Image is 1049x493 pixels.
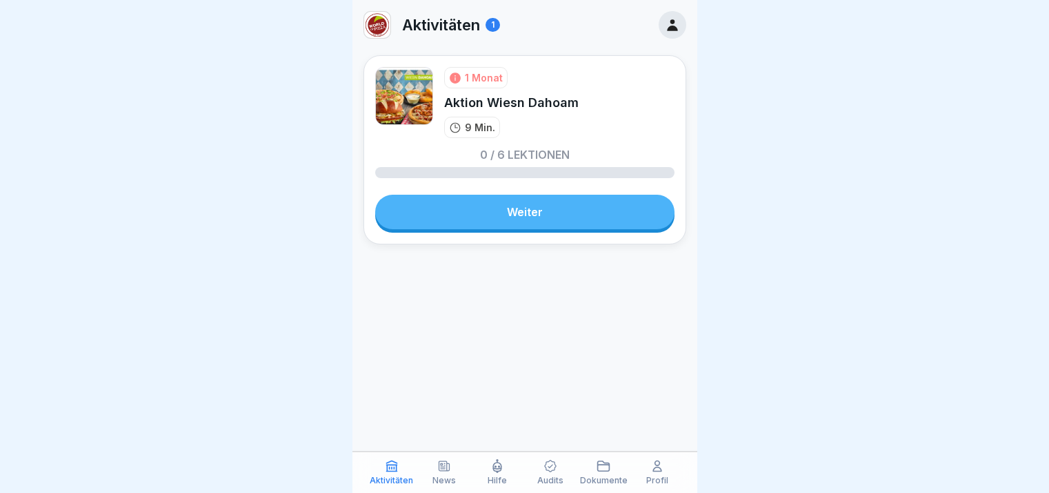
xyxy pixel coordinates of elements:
img: tlfwtewhtshhigq7h0svolsu.png [375,67,433,125]
p: Profil [646,476,668,485]
div: 1 [486,18,500,32]
p: Hilfe [488,476,507,485]
a: Weiter [375,195,675,229]
p: Dokumente [580,476,628,485]
p: Aktivitäten [402,16,480,34]
div: 1 Monat [465,70,503,85]
p: Aktivitäten [370,476,413,485]
div: Aktion Wiesn Dahoam [444,94,579,111]
p: Audits [537,476,563,485]
p: News [432,476,456,485]
img: wpjn4gtn6o310phqx1r289if.png [364,12,390,38]
p: 0 / 6 Lektionen [480,149,570,160]
p: 9 Min. [465,120,495,135]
